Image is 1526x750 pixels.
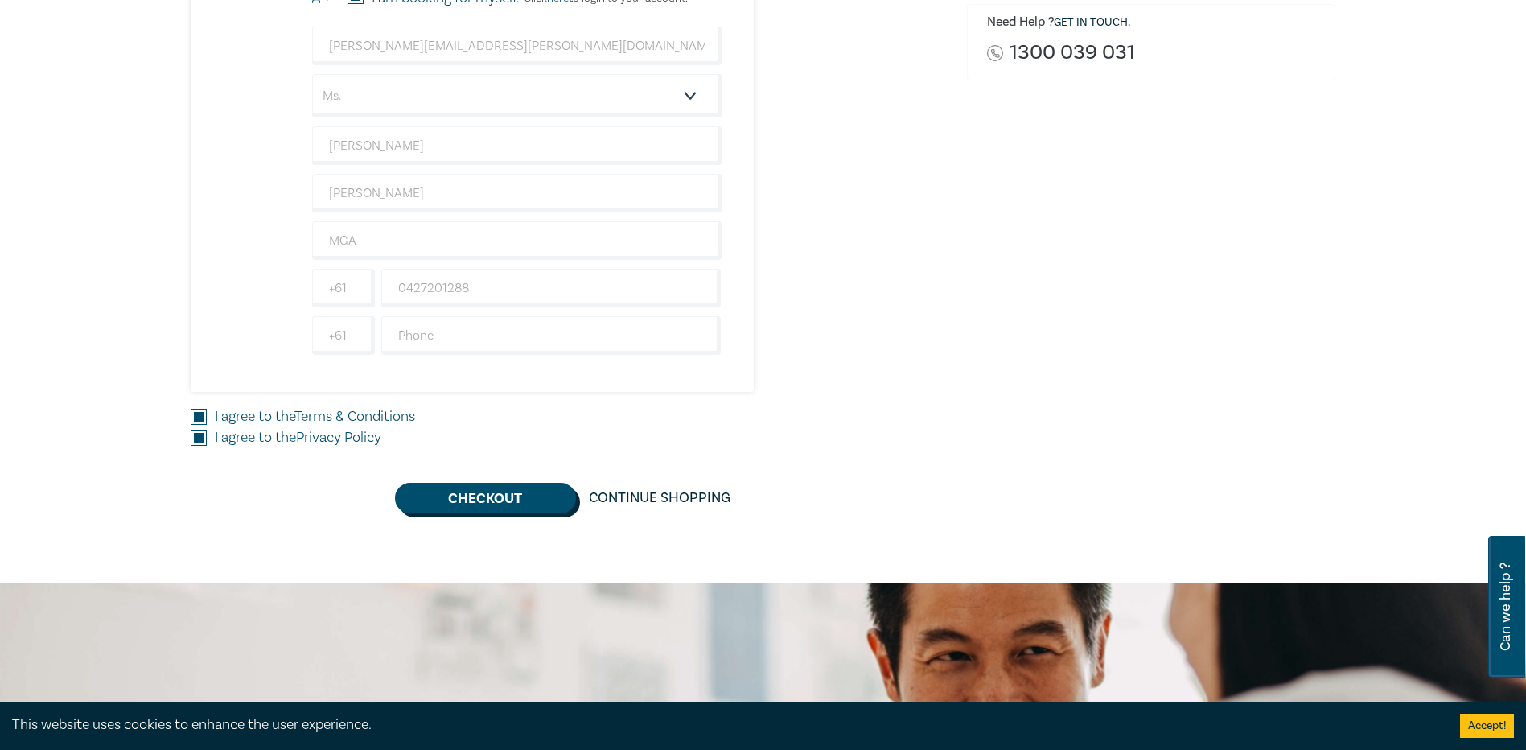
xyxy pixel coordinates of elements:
input: Company [312,221,722,260]
button: Checkout [395,483,576,513]
h6: Need Help ? . [987,14,1323,31]
input: Attendee Email* [312,27,722,65]
input: +61 [312,269,375,307]
span: Can we help ? [1498,546,1513,668]
a: Get in touch [1054,15,1128,30]
input: +61 [312,316,375,355]
button: Accept cookies [1460,714,1514,738]
a: 1300 039 031 [1010,42,1135,64]
input: Phone [381,316,722,355]
a: Privacy Policy [296,428,381,447]
label: I agree to the [215,427,381,448]
input: Last Name* [312,174,722,212]
input: Mobile* [381,269,722,307]
div: This website uses cookies to enhance the user experience. [12,715,1436,736]
label: I agree to the [215,406,415,427]
h2: Stay informed. [191,698,570,740]
a: Terms & Conditions [294,407,415,426]
a: Continue Shopping [576,483,743,513]
input: First Name* [312,126,722,165]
